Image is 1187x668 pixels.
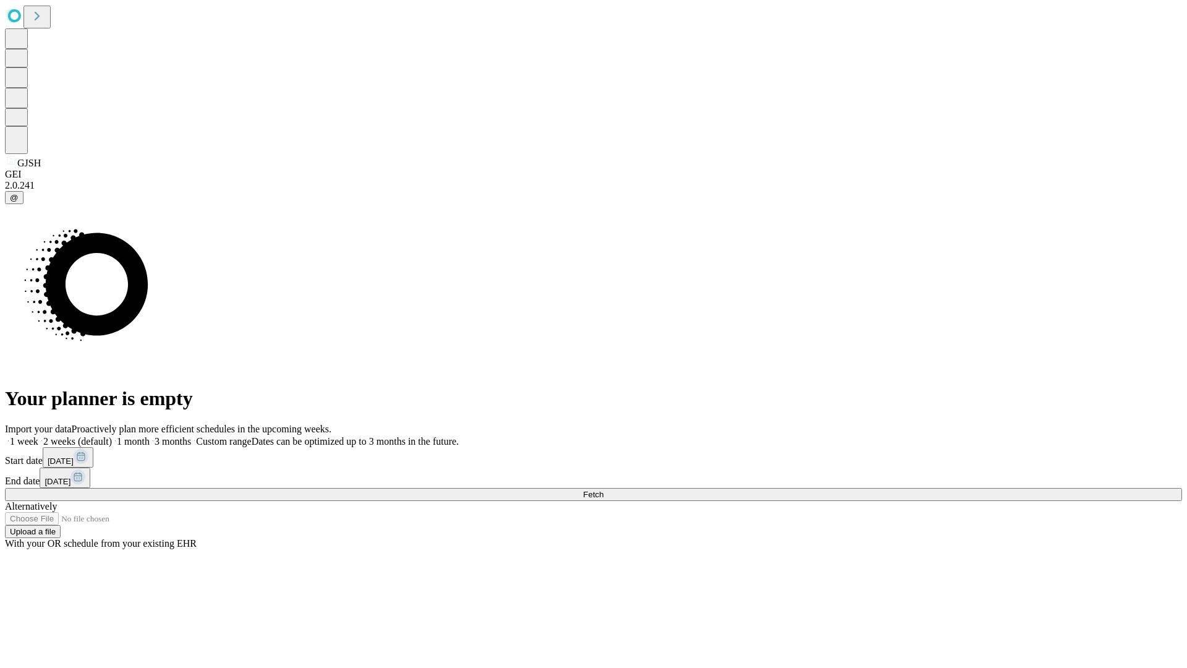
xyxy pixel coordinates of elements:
span: Proactively plan more efficient schedules in the upcoming weeks. [72,424,331,434]
span: Alternatively [5,501,57,512]
span: With your OR schedule from your existing EHR [5,538,197,549]
h1: Your planner is empty [5,387,1182,410]
button: [DATE] [40,468,90,488]
span: 3 months [155,436,191,447]
span: 2 weeks (default) [43,436,112,447]
button: Upload a file [5,525,61,538]
span: GJSH [17,158,41,168]
button: [DATE] [43,447,93,468]
div: End date [5,468,1182,488]
span: [DATE] [48,456,74,466]
span: Import your data [5,424,72,434]
button: Fetch [5,488,1182,501]
div: 2.0.241 [5,180,1182,191]
span: [DATE] [45,477,70,486]
span: 1 week [10,436,38,447]
button: @ [5,191,23,204]
span: Custom range [196,436,251,447]
span: Dates can be optimized up to 3 months in the future. [252,436,459,447]
span: Fetch [583,490,603,499]
span: 1 month [117,436,150,447]
div: Start date [5,447,1182,468]
div: GEI [5,169,1182,180]
span: @ [10,193,19,202]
